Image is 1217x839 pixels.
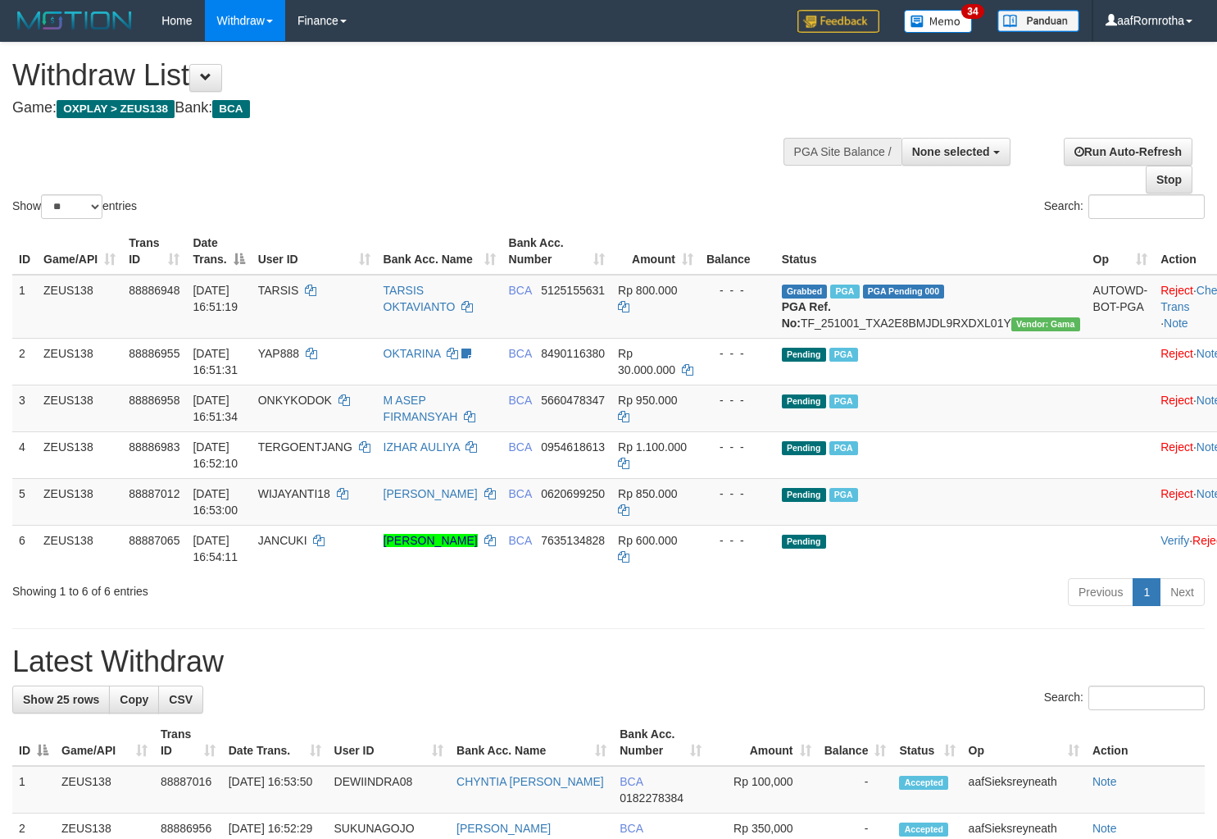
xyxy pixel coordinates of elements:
label: Show entries [12,194,137,219]
td: 1 [12,766,55,814]
span: Copy 8490116380 to clipboard [541,347,605,360]
th: ID: activate to sort column descending [12,719,55,766]
a: Reject [1160,440,1193,454]
span: Copy 0182278384 to clipboard [620,791,683,805]
span: Accepted [899,776,948,790]
td: 2 [12,338,37,385]
th: ID [12,228,37,275]
a: CSV [158,686,203,714]
div: - - - [706,439,769,455]
span: BCA [620,822,643,835]
th: Op: activate to sort column ascending [962,719,1086,766]
td: ZEUS138 [37,338,122,385]
span: Vendor URL: https://trx31.1velocity.biz [1011,317,1080,331]
th: Amount: activate to sort column ascending [611,228,700,275]
th: Date Trans.: activate to sort column descending [186,228,251,275]
span: Copy 5125155631 to clipboard [541,284,605,297]
span: BCA [509,487,532,500]
span: Grabbed [782,285,828,299]
span: JANCUKI [258,534,307,547]
span: [DATE] 16:51:34 [193,394,238,423]
div: - - - [706,345,769,362]
td: ZEUS138 [37,478,122,525]
a: Note [1092,822,1117,835]
span: Accepted [899,823,948,837]
span: Pending [782,488,826,502]
span: Copy 0954618613 to clipboard [541,440,605,454]
a: OKTARINA [384,347,441,360]
a: [PERSON_NAME] [384,534,478,547]
th: Bank Acc. Number: activate to sort column ascending [613,719,708,766]
th: Bank Acc. Name: activate to sort column ascending [450,719,613,766]
th: Trans ID: activate to sort column ascending [154,719,222,766]
a: Reject [1160,284,1193,297]
a: CHYNTIA [PERSON_NAME] [456,775,604,788]
label: Search: [1044,194,1205,219]
span: Rp 800.000 [618,284,677,297]
a: Copy [109,686,159,714]
a: Stop [1146,166,1192,194]
span: 88886983 [129,440,179,454]
span: Rp 1.100.000 [618,440,687,454]
span: [DATE] 16:54:11 [193,534,238,563]
span: [DATE] 16:51:31 [193,347,238,376]
td: 6 [12,525,37,572]
span: WIJAYANTI18 [258,487,330,500]
span: Marked by aafnoeunsreypich [829,488,858,502]
span: Copy 5660478347 to clipboard [541,394,605,407]
a: Run Auto-Refresh [1064,138,1192,166]
span: BCA [620,775,643,788]
a: Reject [1160,347,1193,360]
span: BCA [509,534,532,547]
th: User ID: activate to sort column ascending [252,228,377,275]
td: AUTOWD-BOT-PGA [1087,275,1155,339]
th: Op: activate to sort column ascending [1087,228,1155,275]
span: TARSIS [258,284,299,297]
th: Balance: activate to sort column ascending [818,719,893,766]
th: Bank Acc. Name: activate to sort column ascending [377,228,502,275]
td: 1 [12,275,37,339]
div: PGA Site Balance / [783,138,901,166]
img: MOTION_logo.png [12,8,137,33]
a: IZHAR AULIYA [384,440,460,454]
a: 1 [1133,578,1160,606]
span: [DATE] 16:53:00 [193,487,238,517]
span: Marked by aafmaleo [829,348,858,362]
div: - - - [706,486,769,502]
span: None selected [912,145,990,158]
span: Copy 7635134828 to clipboard [541,534,605,547]
span: [DATE] 16:51:19 [193,284,238,313]
span: CSV [169,693,193,706]
h1: Latest Withdraw [12,645,1205,678]
span: 88887012 [129,487,179,500]
span: 34 [961,4,983,19]
a: TARSIS OKTAVIANTO [384,284,456,313]
a: Reject [1160,394,1193,407]
span: Pending [782,535,826,549]
b: PGA Ref. No: [782,300,831,330]
td: ZEUS138 [37,275,122,339]
span: BCA [509,284,532,297]
a: Previous [1068,578,1133,606]
a: Note [1164,317,1188,330]
td: [DATE] 16:53:50 [222,766,328,814]
a: Note [1092,775,1117,788]
div: - - - [706,392,769,408]
span: TERGOENTJANG [258,440,352,454]
span: Rp 30.000.000 [618,347,675,376]
span: BCA [509,347,532,360]
th: User ID: activate to sort column ascending [328,719,450,766]
span: Rp 600.000 [618,534,677,547]
td: 4 [12,431,37,478]
span: BCA [509,440,532,454]
a: [PERSON_NAME] [384,487,478,500]
td: aafSieksreyneath [962,766,1086,814]
span: 88887065 [129,534,179,547]
span: OXPLAY > ZEUS138 [57,100,175,118]
td: TF_251001_TXA2E8BMJDL9RXDXL01Y [775,275,1087,339]
a: Reject [1160,487,1193,500]
td: Rp 100,000 [708,766,818,814]
img: Feedback.jpg [797,10,879,33]
a: Verify [1160,534,1189,547]
span: Rp 950.000 [618,394,677,407]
